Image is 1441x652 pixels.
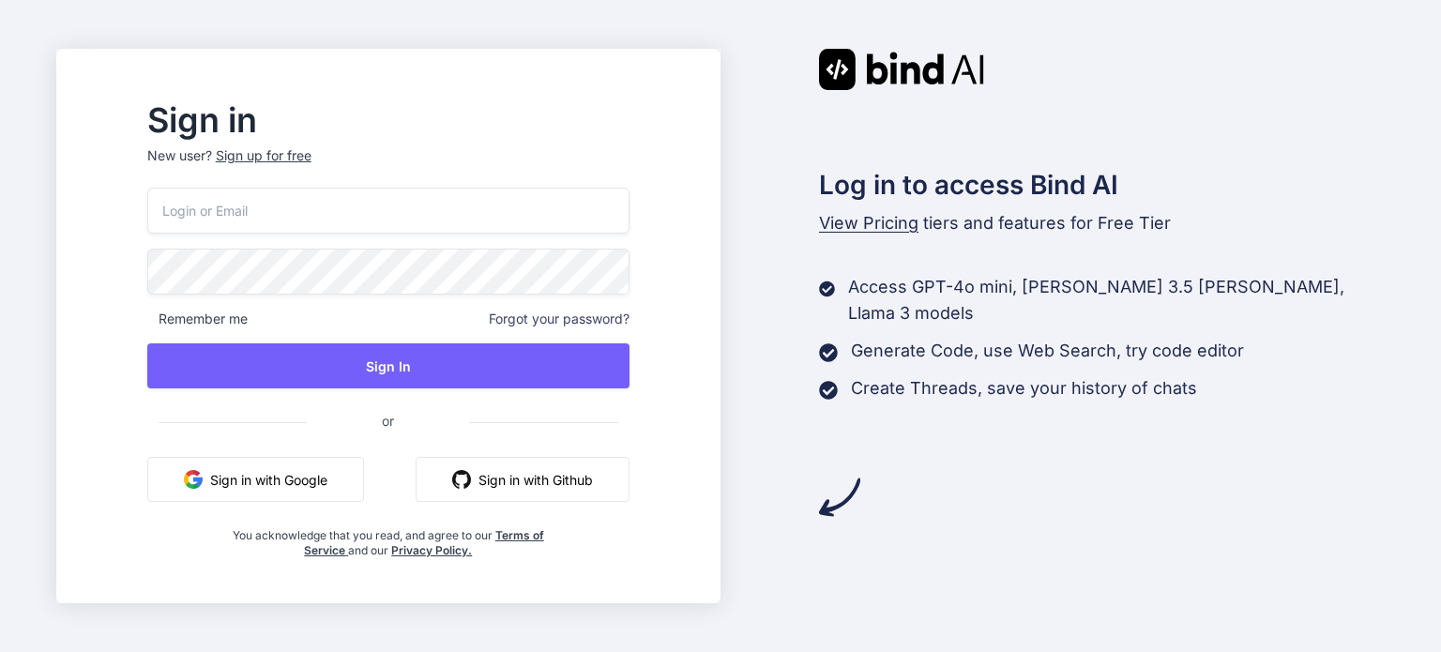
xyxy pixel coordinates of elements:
img: arrow [819,477,860,518]
span: View Pricing [819,213,918,233]
div: You acknowledge that you read, and agree to our and our [227,517,549,558]
h2: Log in to access Bind AI [819,165,1386,205]
button: Sign in with Google [147,457,364,502]
img: google [184,470,203,489]
span: Remember me [147,310,248,328]
p: Create Threads, save your history of chats [851,375,1197,402]
span: or [307,398,469,444]
h2: Sign in [147,105,629,135]
button: Sign In [147,343,629,388]
p: tiers and features for Free Tier [819,210,1386,236]
img: Bind AI logo [819,49,984,90]
img: github [452,470,471,489]
a: Terms of Service [304,528,544,557]
span: Forgot your password? [489,310,629,328]
div: Sign up for free [216,146,311,165]
p: Generate Code, use Web Search, try code editor [851,338,1244,364]
p: New user? [147,146,629,188]
p: Access GPT-4o mini, [PERSON_NAME] 3.5 [PERSON_NAME], Llama 3 models [848,274,1385,326]
a: Privacy Policy. [391,543,472,557]
button: Sign in with Github [416,457,629,502]
input: Login or Email [147,188,629,234]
